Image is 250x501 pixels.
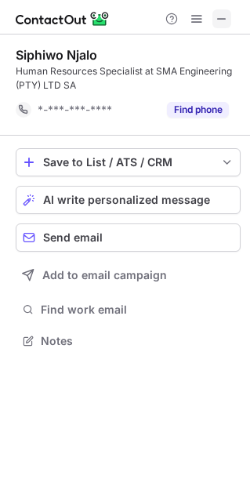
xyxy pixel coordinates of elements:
[16,299,241,321] button: Find work email
[42,269,167,281] span: Add to email campaign
[16,330,241,352] button: Notes
[41,334,234,348] span: Notes
[16,64,241,93] div: Human Resources Specialist at SMA Engineering (PTY) LTD SA
[43,194,210,206] span: AI write personalized message
[43,156,213,169] div: Save to List / ATS / CRM
[16,261,241,289] button: Add to email campaign
[16,186,241,214] button: AI write personalized message
[16,9,110,28] img: ContactOut v5.3.10
[43,231,103,244] span: Send email
[167,102,229,118] button: Reveal Button
[41,303,234,317] span: Find work email
[16,47,97,63] div: Siphiwo Njalo
[16,148,241,176] button: save-profile-one-click
[16,223,241,252] button: Send email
